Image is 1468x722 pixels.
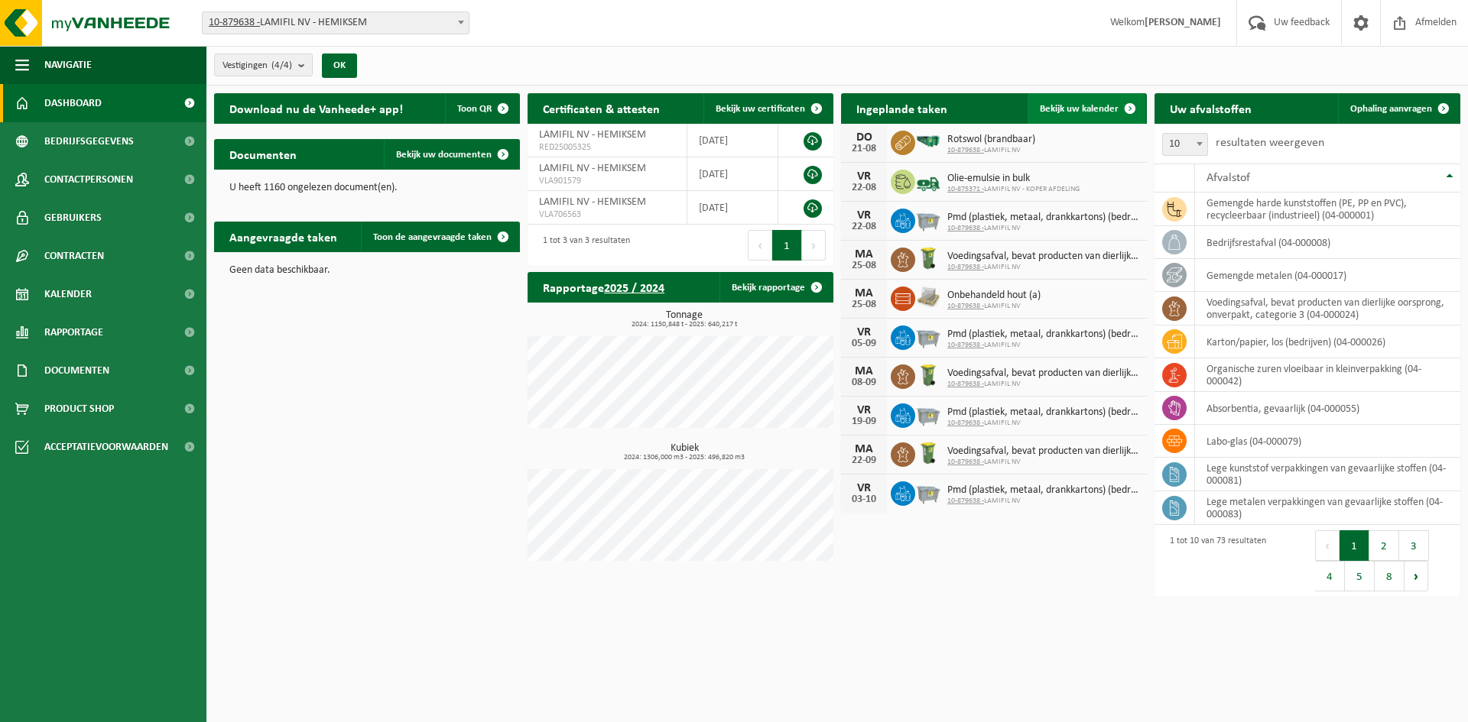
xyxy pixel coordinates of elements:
div: 22-08 [849,183,879,193]
h2: Documenten [214,139,312,169]
div: VR [849,209,879,222]
div: 22-09 [849,455,879,466]
span: Pmd (plastiek, metaal, drankkartons) (bedrijven) [947,329,1139,341]
button: 1 [772,230,802,261]
span: Pmd (plastiek, metaal, drankkartons) (bedrijven) [947,406,1139,419]
td: [DATE] [687,157,778,191]
span: Navigatie [44,46,92,84]
td: gemengde metalen (04-000017) [1195,259,1460,292]
span: LAMIFIL NV - HEMIKSEM [539,196,646,208]
img: WB-0140-HPE-GN-50 [915,440,941,466]
count: (4/4) [271,60,292,70]
div: VR [849,404,879,416]
span: 10-879638 - LAMIFIL NV - HEMIKSEM [203,12,469,34]
td: [DATE] [687,124,778,157]
tcxspan: Call 10-879638 - via 3CX [947,497,984,505]
img: WB-0140-HPE-GN-50 [915,362,941,388]
span: LAMIFIL NV [947,380,1139,389]
span: 10 [1162,133,1208,156]
tcxspan: Call 10-879638 - via 3CX [947,302,984,310]
span: Vestigingen [222,54,292,77]
span: LAMIFIL NV - HEMIKSEM [539,129,646,141]
div: 05-09 [849,338,879,349]
span: Product Shop [44,390,114,428]
span: Bekijk uw kalender [1040,104,1119,114]
button: 8 [1375,561,1405,591]
a: Ophaling aanvragen [1338,93,1459,124]
tcxspan: Call 10-875371 - via 3CX [947,185,984,193]
tcxspan: Call 10-879638 - via 3CX [947,263,984,271]
div: VR [849,326,879,338]
span: VLA706563 [539,209,675,221]
button: Toon QR [445,93,518,124]
span: RED25005325 [539,141,675,154]
tcxspan: Call 10-879638 - via 3CX [947,224,984,232]
img: BL-LQ-LV [915,167,941,193]
div: 1 tot 3 van 3 resultaten [535,228,630,262]
span: Toon de aangevraagde taken [373,232,492,242]
a: Toon de aangevraagde taken [361,222,518,252]
span: LAMIFIL NV [947,458,1139,467]
span: LAMIFIL NV - KOPER AFDELING [947,185,1080,194]
tcxspan: Call 10-879638 - via 3CX [947,341,984,349]
div: MA [849,287,879,299]
td: labo-glas (04-000079) [1195,425,1460,458]
div: 25-08 [849,299,879,310]
span: 2024: 1150,848 t - 2025: 640,217 t [535,321,833,329]
span: Bekijk uw documenten [396,150,492,160]
button: 2 [1369,530,1399,561]
div: VR [849,170,879,183]
div: 03-10 [849,494,879,505]
span: Contracten [44,237,104,275]
td: [DATE] [687,191,778,225]
img: WB-2500-GAL-GY-01 [915,323,941,349]
img: HK-RS-14-GN-00 [915,134,941,148]
span: Olie-emulsie in bulk [947,173,1080,185]
span: LAMIFIL NV [947,302,1041,311]
img: WB-2500-GAL-GY-01 [915,401,941,427]
button: Previous [748,230,772,261]
span: Rotswol (brandbaar) [947,134,1035,146]
span: VLA901579 [539,175,675,187]
h3: Tonnage [535,310,833,329]
span: Voedingsafval, bevat producten van dierlijke oorsprong, onverpakt, categorie 3 [947,251,1139,263]
div: DO [849,131,879,144]
img: WB-2500-GAL-GY-01 [915,479,941,505]
div: 08-09 [849,377,879,388]
span: LAMIFIL NV [947,224,1139,233]
button: Vestigingen(4/4) [214,53,313,76]
h2: Ingeplande taken [841,93,963,123]
span: Voedingsafval, bevat producten van dierlijke oorsprong, onverpakt, categorie 3 [947,367,1139,380]
h2: Aangevraagde taken [214,222,352,251]
span: 10-879638 - LAMIFIL NV - HEMIKSEM [202,11,469,34]
button: 3 [1399,530,1429,561]
span: Bekijk uw certificaten [716,104,805,114]
tcxspan: Call 10-879638 - via 3CX [209,17,260,28]
td: lege metalen verpakkingen van gevaarlijke stoffen (04-000083) [1195,491,1460,525]
tcxspan: Call 10-879638 - via 3CX [947,380,984,388]
span: Pmd (plastiek, metaal, drankkartons) (bedrijven) [947,484,1139,497]
h2: Rapportage [528,272,680,302]
a: Bekijk uw certificaten [703,93,832,124]
div: 19-09 [849,416,879,427]
span: LAMIFIL NV [947,341,1139,350]
a: Bekijk uw kalender [1028,93,1145,124]
span: Documenten [44,351,109,390]
td: bedrijfsrestafval (04-000008) [1195,226,1460,259]
span: LAMIFIL NV [947,146,1035,155]
h3: Kubiek [535,443,833,461]
button: 5 [1345,561,1375,591]
span: 10 [1163,134,1207,155]
img: WB-0140-HPE-GN-50 [915,245,941,271]
a: Bekijk uw documenten [384,139,518,170]
button: 1 [1340,530,1369,561]
h2: Uw afvalstoffen [1155,93,1267,123]
label: resultaten weergeven [1216,137,1324,149]
div: 21-08 [849,144,879,154]
span: LAMIFIL NV [947,263,1139,272]
span: LAMIFIL NV [947,419,1139,428]
td: voedingsafval, bevat producten van dierlijke oorsprong, onverpakt, categorie 3 (04-000024) [1195,292,1460,325]
h2: Download nu de Vanheede+ app! [214,93,418,123]
span: Voedingsafval, bevat producten van dierlijke oorsprong, onverpakt, categorie 3 [947,445,1139,458]
span: Toon QR [457,104,492,114]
